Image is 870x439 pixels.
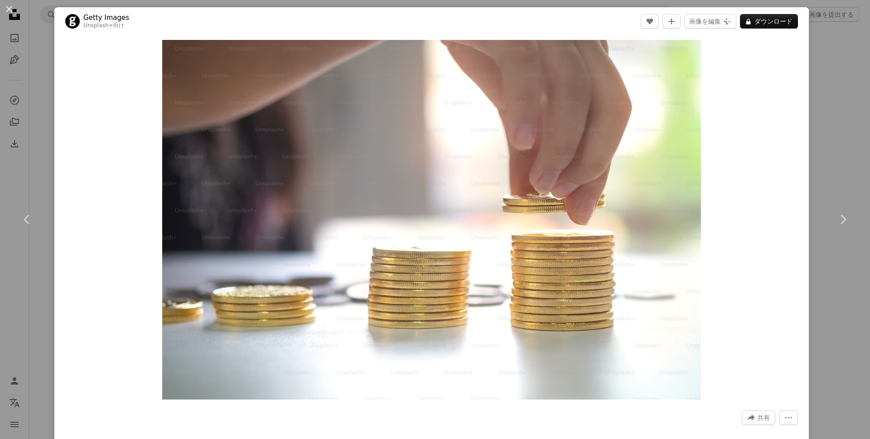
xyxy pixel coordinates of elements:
img: 将来のためにお金を節約することを示すために、小さな女の子の手のスタックコインによってプリセットされたお金の節約のコンセプト。 [162,40,701,400]
button: その他のアクション [779,410,798,425]
button: このビジュアルを共有する [742,410,775,425]
button: この画像でズームインする [162,40,701,400]
span: 共有 [757,411,770,424]
a: Unsplash+ [83,22,113,29]
button: いいね！ [641,14,659,29]
button: ダウンロード [740,14,798,29]
button: コレクションに追加する [662,14,681,29]
div: 向け [83,22,129,29]
button: 画像を編集 [684,14,736,29]
img: Getty Imagesのプロフィールを見る [65,14,80,29]
a: Getty Images [83,13,129,22]
a: 次へ [816,176,870,263]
